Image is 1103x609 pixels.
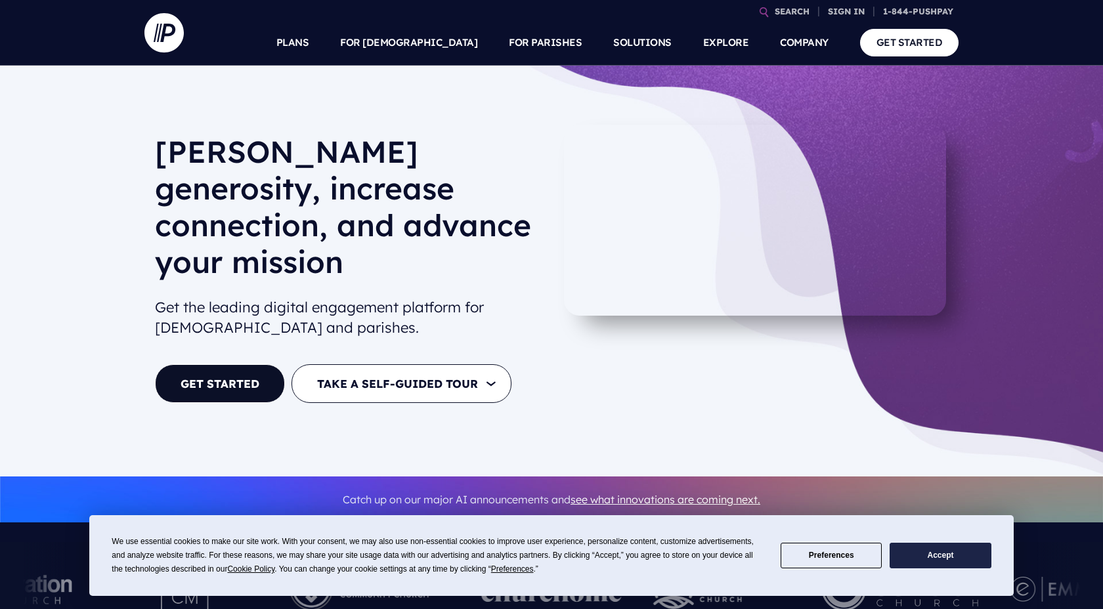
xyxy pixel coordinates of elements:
h2: Get the leading digital engagement platform for [DEMOGRAPHIC_DATA] and parishes. [155,292,541,343]
span: Cookie Policy [227,564,274,574]
button: Preferences [781,543,882,568]
a: GET STARTED [155,364,285,403]
a: see what innovations are coming next. [571,493,760,506]
a: PLANS [276,20,309,66]
p: Catch up on our major AI announcements and [155,485,948,514]
button: TAKE A SELF-GUIDED TOUR [292,364,511,403]
a: FOR PARISHES [509,20,582,66]
a: FOR [DEMOGRAPHIC_DATA] [340,20,477,66]
a: SOLUTIONS [613,20,672,66]
a: GET STARTED [860,29,959,56]
a: COMPANY [780,20,829,66]
span: Preferences [491,564,534,574]
a: EXPLORE [703,20,749,66]
button: Accept [890,543,991,568]
div: Cookie Consent Prompt [89,515,1014,596]
h1: [PERSON_NAME] generosity, increase connection, and advance your mission [155,133,541,291]
div: We use essential cookies to make our site work. With your consent, we may also use non-essential ... [112,535,765,576]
